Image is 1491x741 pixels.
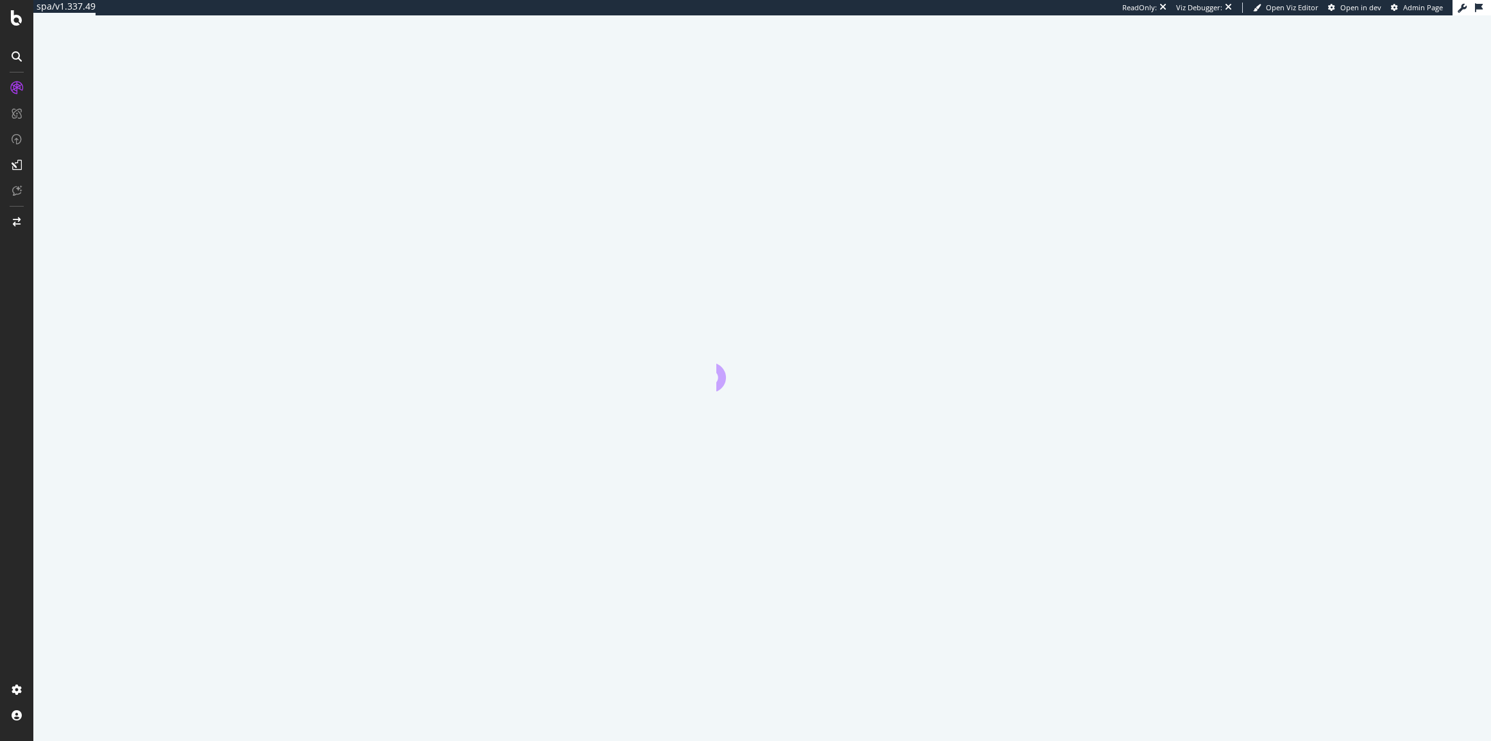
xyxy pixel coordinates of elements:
span: Open Viz Editor [1266,3,1318,12]
a: Open Viz Editor [1253,3,1318,13]
span: Open in dev [1340,3,1381,12]
div: animation [716,345,809,391]
span: Admin Page [1403,3,1443,12]
div: Viz Debugger: [1176,3,1222,13]
div: ReadOnly: [1122,3,1157,13]
a: Admin Page [1391,3,1443,13]
a: Open in dev [1328,3,1381,13]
